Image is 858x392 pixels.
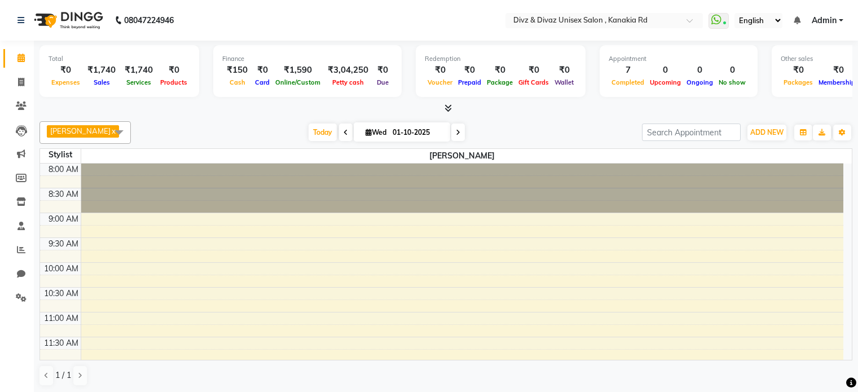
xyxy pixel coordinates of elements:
div: ₹0 [425,64,455,77]
div: 11:30 AM [42,337,81,349]
span: Gift Cards [516,78,552,86]
span: Wed [363,128,389,136]
span: Online/Custom [272,78,323,86]
span: Prepaid [455,78,484,86]
div: Stylist [40,149,81,161]
span: Cash [227,78,248,86]
div: ₹3,04,250 [323,64,373,77]
div: ₹1,740 [120,64,157,77]
div: 7 [609,64,647,77]
span: ADD NEW [750,128,784,136]
span: [PERSON_NAME] [50,126,111,135]
span: Packages [781,78,816,86]
div: ₹0 [484,64,516,77]
span: No show [716,78,749,86]
div: Redemption [425,54,577,64]
div: ₹0 [252,64,272,77]
span: Package [484,78,516,86]
span: Voucher [425,78,455,86]
span: Completed [609,78,647,86]
b: 08047224946 [124,5,174,36]
div: Total [49,54,190,64]
span: 1 / 1 [55,369,71,381]
div: ₹1,740 [83,64,120,77]
div: ₹0 [373,64,393,77]
div: ₹0 [552,64,577,77]
span: Services [124,78,154,86]
div: ₹0 [49,64,83,77]
div: ₹150 [222,64,252,77]
div: Finance [222,54,393,64]
div: 10:00 AM [42,263,81,275]
span: Products [157,78,190,86]
div: ₹0 [455,64,484,77]
button: ADD NEW [747,125,786,140]
div: 10:30 AM [42,288,81,299]
div: 8:00 AM [46,164,81,175]
span: Expenses [49,78,83,86]
div: 9:00 AM [46,213,81,225]
span: Due [374,78,391,86]
div: 8:30 AM [46,188,81,200]
span: Today [309,124,337,141]
span: Wallet [552,78,577,86]
span: Petty cash [329,78,367,86]
span: Ongoing [684,78,716,86]
input: Search Appointment [642,124,741,141]
span: Upcoming [647,78,684,86]
img: logo [29,5,106,36]
span: Admin [812,15,837,27]
div: ₹0 [157,64,190,77]
span: Card [252,78,272,86]
div: 0 [684,64,716,77]
div: 9:30 AM [46,238,81,250]
div: ₹1,590 [272,64,323,77]
div: 0 [647,64,684,77]
span: Sales [91,78,113,86]
span: [PERSON_NAME] [81,149,844,163]
input: 2025-10-01 [389,124,446,141]
div: Appointment [609,54,749,64]
div: 0 [716,64,749,77]
div: ₹0 [516,64,552,77]
div: ₹0 [781,64,816,77]
div: 11:00 AM [42,312,81,324]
